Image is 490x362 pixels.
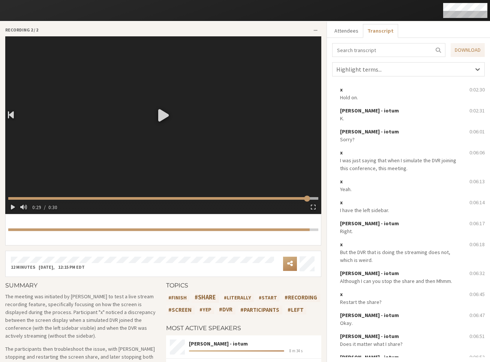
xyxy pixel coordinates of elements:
[469,353,485,361] div: 0:06:52
[340,220,399,227] span: [PERSON_NAME] - iotum
[469,199,485,206] div: 0:06:14
[217,305,235,314] div: #dvr
[469,290,485,298] div: 0:06:45
[289,348,318,354] span: m s
[189,340,318,348] div: [PERSON_NAME] - iotum
[166,305,195,314] div: #screen
[469,220,485,227] div: 0:06:17
[451,43,485,57] a: Download
[469,332,485,340] div: 0:06:51
[256,294,280,302] div: #start
[30,202,44,213] time: 0:29
[340,107,399,114] span: [PERSON_NAME] - iotum
[340,291,343,298] span: x
[469,178,485,185] div: 0:06:13
[238,305,282,314] div: #participants
[340,207,389,214] span: I have the left sidebar.
[469,149,485,157] div: 0:06:06
[340,341,403,347] span: Does it matter what I share?
[222,294,254,302] div: #literally
[58,264,85,271] div: 12:15 PM EDT
[340,178,343,185] span: x
[3,27,307,33] div: Recording 2 / 2
[44,202,46,213] span: /
[166,282,322,289] h4: Topics
[5,282,161,289] h4: Summary
[340,199,343,206] span: x
[340,320,353,326] span: Okay.
[340,86,343,93] span: x
[285,305,306,314] div: #left
[340,270,399,277] span: [PERSON_NAME] - iotum
[340,128,399,135] span: [PERSON_NAME] - iotum
[340,312,399,319] span: [PERSON_NAME] - iotum
[469,128,485,136] div: 0:06:01
[5,293,161,340] p: The meeting was initiated by [PERSON_NAME] to test a live stream recording feature, specifically ...
[296,348,300,353] span: 34
[363,24,398,38] button: Transcript
[340,115,344,122] span: K.
[340,149,343,156] span: x
[340,354,399,361] span: [PERSON_NAME] - iotum
[469,241,485,248] div: 0:06:18
[340,249,450,263] span: But the DVR that is doing the streaming does not, which is weird.
[11,264,35,271] div: 12 minutes
[46,202,60,213] time: 0:30
[340,157,456,172] span: I was just saying that when I simulate the DVR joining this conference, this meeting.
[192,293,219,302] div: #share
[340,278,452,284] span: Although I can you stop the share and then Mhmm.
[283,257,297,271] button: Open menu
[469,311,485,319] div: 0:06:47
[166,325,322,332] h4: Most active speakers
[330,24,363,38] button: Attendees
[469,269,485,277] div: 0:06:32
[340,94,358,101] span: Hold on.
[340,299,382,305] span: Restart the share?
[340,241,343,248] span: x
[340,333,399,340] span: [PERSON_NAME] - iotum
[289,348,291,353] span: 8
[469,86,485,94] div: 0:02:30
[340,186,352,193] span: Yeah.
[166,294,189,302] div: #finish
[332,43,445,57] input: Search transcript
[340,228,353,235] span: Right.
[469,107,485,115] div: 0:02:31
[39,264,55,271] div: [DATE] ,
[310,24,322,36] button: Open menu
[282,293,320,302] div: #recording
[340,136,355,143] span: Sorry?
[197,306,214,314] div: #yep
